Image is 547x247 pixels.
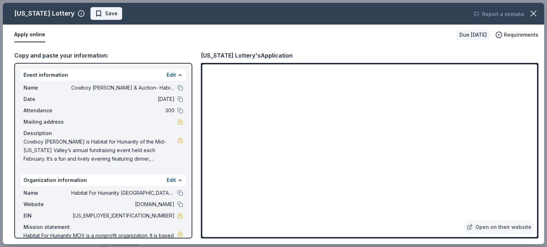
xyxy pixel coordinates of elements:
[24,200,71,209] span: Website
[24,118,71,126] span: Mailing address
[24,129,183,138] div: Description
[71,211,174,220] span: [US_EMPLOYER_IDENTIFICATION_NUMBER]
[24,106,71,115] span: Attendance
[14,27,45,42] button: Apply online
[504,31,538,39] span: Requirements
[71,106,174,115] span: 300
[90,7,122,20] button: Save
[14,51,192,60] div: Copy and paste your information:
[21,69,186,81] div: Event information
[201,51,293,60] div: [US_STATE] Lottery's Application
[71,84,174,92] span: Cowboy [PERSON_NAME] & Auction- Habitat for Humanity MOV
[167,176,176,184] button: Edit
[21,174,186,186] div: Organization information
[457,30,490,40] div: Due [DATE]
[474,10,524,18] button: Report a mistake
[24,84,71,92] span: Name
[71,200,174,209] span: [DOMAIN_NAME]
[71,189,174,197] span: Habitat For Humanity [GEOGRAPHIC_DATA][US_STATE]
[105,9,118,18] span: Save
[464,220,534,234] a: Open on their website
[24,95,71,103] span: Date
[24,211,71,220] span: EIN
[71,95,174,103] span: [DATE]
[24,138,177,163] span: Cowboy [PERSON_NAME] is Habitat for Humanity of the Mid-[US_STATE] Valley’s annual fundraising ev...
[495,31,538,39] button: Requirements
[24,223,183,231] div: Mission statement
[14,8,75,19] div: [US_STATE] Lottery
[167,71,176,79] button: Edit
[24,189,71,197] span: Name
